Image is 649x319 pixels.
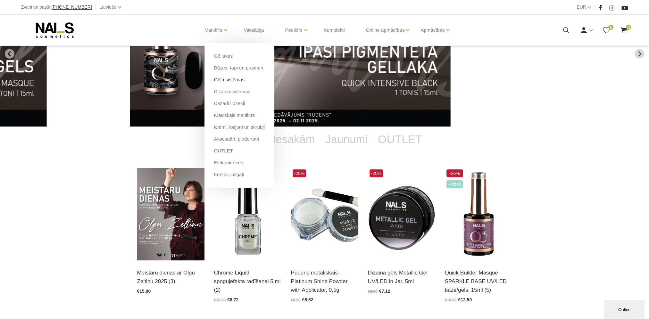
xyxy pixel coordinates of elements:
span: €15.00 [137,289,151,294]
a: OUTLET [214,147,233,154]
a: 0 [620,26,628,34]
span: [PHONE_NUMBER] [52,4,92,10]
img: Metallic Gel UV/LED ir intensīvi pigmentets metala dizaina gēls, kas palīdz radīt reljefu zīmējum... [368,168,435,260]
a: Vaksācija [238,15,269,45]
a: Dizaina sistēmas [214,88,250,95]
a: Klasiskais manikīrs [214,112,255,119]
a: Elektroierīces [214,159,243,166]
a: Online apmācības [366,17,404,43]
a: Frēzes, uzgaļi [214,171,244,178]
a: Iesakām [268,127,320,152]
a: Pedikīrs [285,17,302,43]
a: EUR [577,3,586,11]
a: Gēllakas [214,53,233,60]
img: ✨ Meistaru dienas ar Olgu Zeltiņu 2025 ✨ RUDENS / Seminārs manikīra meistariem Liepāja – 7. okt.,... [137,168,204,260]
a: Quick Builder Masque SPARKLE BASE UV/LED bāze/gēls, 15ml (5) [445,268,512,295]
iframe: chat widget [604,299,646,319]
a: Manikīrs [204,17,223,43]
a: Latviešu [100,3,116,11]
a: Bāzes, topi un praimeri [214,64,263,71]
span: €6.90 [291,298,301,302]
a: OUTLET [373,127,427,152]
span: 0 [608,25,613,30]
a: Chrome Liquid spoguļefekta radīšanai 5 ml (2) [214,268,281,295]
a: 0 [602,26,610,34]
button: Previous slide [5,49,14,59]
span: €8.90 [368,289,378,294]
a: Krēmi, losjoni un skrubji [214,124,265,131]
span: €10.90 [214,298,226,302]
button: Next slide [635,49,644,59]
img: Dizaina produkts spilgtā spoguļa efekta radīšanai.LIETOŠANA: Pirms lietošanas nepieciešams sakrat... [214,168,281,260]
span: | [594,3,595,11]
img: Augstas kvalitātes, metāliskā spoguļefekta dizaina pūderis lieliskam spīdumam. Šobrīd aktuāls spi... [291,168,358,260]
a: Apmācības [420,17,445,43]
a: Dizaina gēls Metallic Gel UV/LED in Jar, 5ml [368,268,435,286]
span: -20% [293,169,306,177]
a: Meistaru dienas ar Olgu Zeltiņu 2025 (3) [137,268,204,286]
span: €7.12 [379,289,390,294]
span: 0 [626,25,631,30]
div: Zvani un pasūti [21,3,92,11]
a: Gēlu sistēmas [214,76,245,83]
a: [PHONE_NUMBER] [52,5,92,10]
span: €16.90 [445,298,457,302]
span: €12.50 [458,297,472,302]
a: Pūderis metāliskais - Platinum Shine Powder with Applicator, 0,5g [291,268,358,295]
a: Komplekti [319,15,350,45]
span: -20% [370,169,383,177]
span: €5.52 [302,297,313,302]
span: | [95,3,96,11]
span: -26% [446,169,463,177]
a: Jaunumi [320,127,373,152]
a: Dažādi līdzekļi [214,100,245,107]
img: Maskējoša, viegli mirdzoša bāze/gels. Unikāls produkts ar daudz izmantošanas iespējām: •Bāze gell... [445,168,512,260]
a: Aksesuāri, piederumi [214,135,259,143]
span: €8.72 [227,297,238,302]
span: +Video [446,180,463,188]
